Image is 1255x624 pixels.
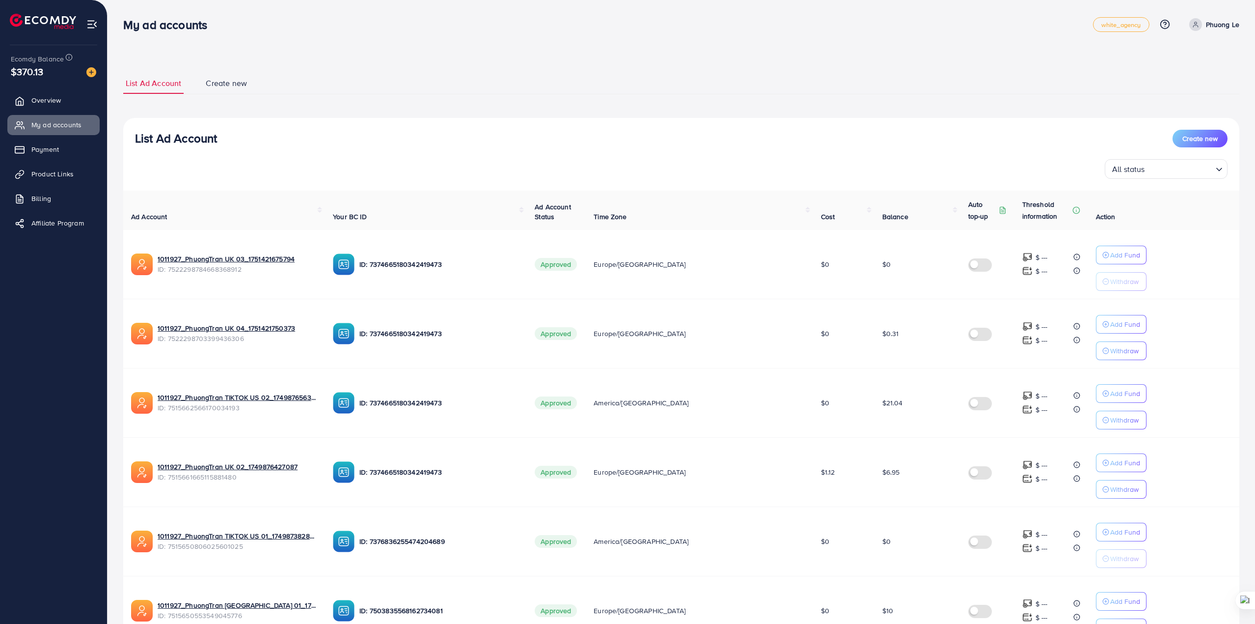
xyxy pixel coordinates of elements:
[968,199,997,222] p: Auto top-up
[131,600,153,622] img: ic-ads-acc.e4c84228.svg
[359,397,519,409] p: ID: 7374665180342419473
[821,212,835,222] span: Cost
[1185,18,1239,31] a: Phuong Le
[359,536,519,547] p: ID: 7376836255474204689
[1105,159,1228,179] div: Search for option
[158,254,317,264] a: 1011927_PhuongTran UK 03_1751421675794
[882,398,903,408] span: $21.04
[1022,266,1033,276] img: top-up amount
[359,466,519,478] p: ID: 7374665180342419473
[594,537,688,546] span: America/[GEOGRAPHIC_DATA]
[158,600,317,610] a: 1011927_PhuongTran [GEOGRAPHIC_DATA] 01_1749873767691
[1096,272,1146,291] button: Withdraw
[333,254,355,275] img: ic-ba-acc.ded83a64.svg
[535,327,577,340] span: Approved
[1022,460,1033,470] img: top-up amount
[821,467,835,477] span: $1.12
[7,213,100,233] a: Affiliate Program
[1093,17,1149,32] a: white_agency
[131,392,153,414] img: ic-ads-acc.e4c84228.svg
[1096,246,1146,264] button: Add Fund
[882,606,893,616] span: $10
[131,254,153,275] img: ic-ads-acc.e4c84228.svg
[333,212,367,222] span: Your BC ID
[333,323,355,344] img: ic-ba-acc.ded83a64.svg
[31,218,84,228] span: Affiliate Program
[882,467,900,477] span: $6.95
[1148,160,1212,176] input: Search for option
[158,531,317,551] div: <span class='underline'>1011927_PhuongTran TIKTOK US 01_1749873828056</span></br>7515650806025601025
[158,462,317,472] a: 1011927_PhuongTran UK 02_1749876427087
[7,115,100,135] a: My ad accounts
[1036,321,1048,333] p: $ ---
[1110,596,1140,607] p: Add Fund
[131,212,167,222] span: Ad Account
[1036,390,1048,402] p: $ ---
[158,264,317,274] span: ID: 7522298784668368912
[31,120,82,130] span: My ad accounts
[1110,276,1139,287] p: Withdraw
[535,397,577,409] span: Approved
[1096,592,1146,611] button: Add Fund
[359,328,519,340] p: ID: 7374665180342419473
[158,472,317,482] span: ID: 7515661665115881480
[158,323,317,333] a: 1011927_PhuongTran UK 04_1751421750373
[535,604,577,617] span: Approved
[333,531,355,552] img: ic-ba-acc.ded83a64.svg
[1096,480,1146,499] button: Withdraw
[821,259,829,269] span: $0
[158,393,317,402] a: 1011927_PhuongTran TIKTOK US 02_1749876563912
[333,461,355,483] img: ic-ba-acc.ded83a64.svg
[821,398,829,408] span: $0
[1173,130,1228,147] button: Create new
[1096,454,1146,472] button: Add Fund
[1110,249,1140,261] p: Add Fund
[1110,526,1140,538] p: Add Fund
[594,606,685,616] span: Europe/[GEOGRAPHIC_DATA]
[359,258,519,270] p: ID: 7374665180342419473
[821,606,829,616] span: $0
[1206,19,1239,30] p: Phuong Le
[1036,473,1048,485] p: $ ---
[594,329,685,339] span: Europe/[GEOGRAPHIC_DATA]
[7,189,100,208] a: Billing
[594,212,627,222] span: Time Zone
[131,323,153,344] img: ic-ads-acc.e4c84228.svg
[158,393,317,413] div: <span class='underline'>1011927_PhuongTran TIKTOK US 02_1749876563912</span></br>7515662566170034193
[821,329,829,339] span: $0
[1022,404,1033,415] img: top-up amount
[1036,404,1048,416] p: $ ---
[333,600,355,622] img: ic-ba-acc.ded83a64.svg
[1110,345,1139,357] p: Withdraw
[158,600,317,621] div: <span class='underline'>1011927_PhuongTran UK 01_1749873767691</span></br>7515650553549045776
[1022,543,1033,553] img: top-up amount
[1110,553,1139,565] p: Withdraw
[535,466,577,479] span: Approved
[1022,321,1033,332] img: top-up amount
[594,259,685,269] span: Europe/[GEOGRAPHIC_DATA]
[135,131,217,145] h3: List Ad Account
[1096,523,1146,541] button: Add Fund
[1022,335,1033,345] img: top-up amount
[11,54,64,64] span: Ecomdy Balance
[1036,459,1048,471] p: $ ---
[1036,612,1048,624] p: $ ---
[206,78,247,89] span: Create new
[1036,529,1048,540] p: $ ---
[31,95,61,105] span: Overview
[158,334,317,343] span: ID: 7522298703399436306
[1022,199,1070,222] p: Threshold information
[10,14,76,29] img: logo
[1110,388,1140,399] p: Add Fund
[882,259,891,269] span: $0
[1101,22,1141,28] span: white_agency
[535,202,571,222] span: Ad Account Status
[31,144,59,154] span: Payment
[1096,315,1146,334] button: Add Fund
[11,64,43,79] span: $370.13
[7,164,100,184] a: Product Links
[1022,391,1033,401] img: top-up amount
[158,403,317,413] span: ID: 7515662566170034193
[1096,212,1116,222] span: Action
[1096,411,1146,429] button: Withdraw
